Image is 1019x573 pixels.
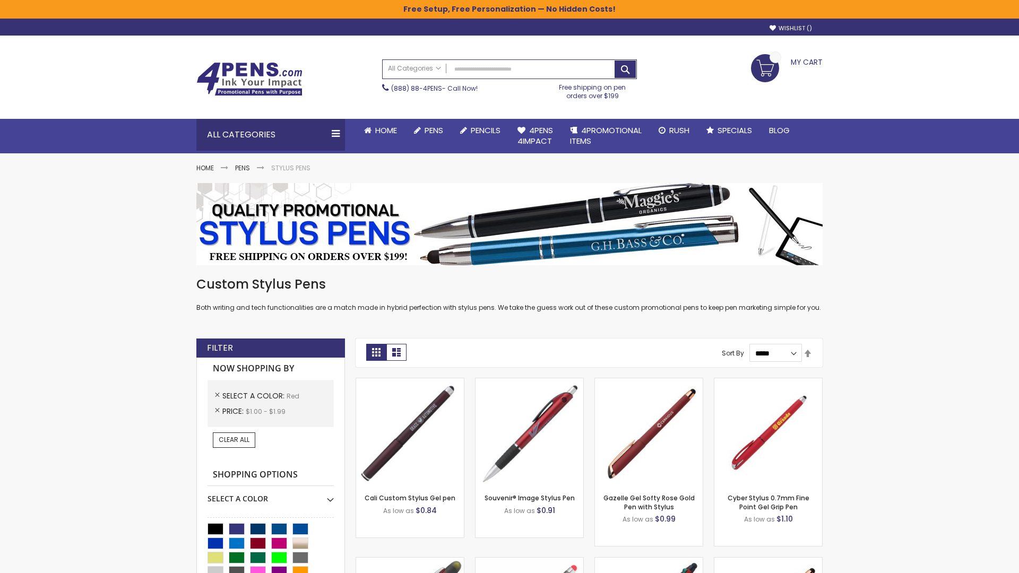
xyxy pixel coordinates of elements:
a: Specials [698,119,761,142]
span: Red [287,392,299,401]
span: Clear All [219,435,249,444]
span: Home [375,125,397,136]
a: 4Pens4impact [509,119,562,153]
a: All Categories [383,60,446,77]
a: Blog [761,119,798,142]
a: Souvenir® Image Stylus Pen-Red [476,378,583,387]
a: 4PROMOTIONALITEMS [562,119,650,153]
span: $0.99 [655,514,676,524]
a: Cyber Stylus 0.7mm Fine Point Gel Grip Pen [728,493,809,511]
div: Select A Color [208,486,334,504]
span: 4Pens 4impact [517,125,553,146]
a: Wishlist [770,24,812,32]
a: Rush [650,119,698,142]
span: - Call Now! [391,84,478,93]
a: Souvenir® Jalan Highlighter Stylus Pen Combo-Red [356,557,464,566]
img: Gazelle Gel Softy Rose Gold Pen with Stylus-Red [595,378,703,486]
div: Both writing and tech functionalities are a match made in hybrid perfection with stylus pens. We ... [196,276,823,312]
img: Souvenir® Image Stylus Pen-Red [476,378,583,486]
span: Specials [718,125,752,136]
span: Pencils [471,125,500,136]
span: Blog [769,125,790,136]
a: Pens [405,119,452,142]
strong: Stylus Pens [271,163,310,172]
strong: Filter [207,342,233,354]
span: All Categories [388,64,441,73]
a: Pencils [452,119,509,142]
a: Clear All [213,432,255,447]
a: Gazelle Gel Softy Rose Gold Pen with Stylus-Red [595,378,703,387]
span: $1.10 [776,514,793,524]
img: 4Pens Custom Pens and Promotional Products [196,62,303,96]
a: Cali Custom Stylus Gel pen [365,493,455,502]
img: Cyber Stylus 0.7mm Fine Point Gel Grip Pen-Red [714,378,822,486]
a: Pens [235,163,250,172]
span: $0.84 [416,505,437,516]
span: Select A Color [222,390,287,401]
a: Cali Custom Stylus Gel pen-Red [356,378,464,387]
a: Home [196,163,214,172]
a: Gazelle Gel Softy Rose Gold Pen with Stylus - ColorJet-Red [714,557,822,566]
span: As low as [744,515,775,524]
a: Orbitor 4 Color Assorted Ink Metallic Stylus Pens-Red [595,557,703,566]
strong: Now Shopping by [208,358,334,380]
a: Cyber Stylus 0.7mm Fine Point Gel Grip Pen-Red [714,378,822,387]
span: Price [222,406,246,416]
span: $1.00 - $1.99 [246,407,286,416]
span: As low as [623,515,653,524]
span: As low as [504,506,535,515]
div: All Categories [196,119,345,151]
div: Free shipping on pen orders over $199 [548,79,637,100]
a: Souvenir® Image Stylus Pen [485,493,575,502]
span: $0.91 [537,505,555,516]
a: Islander Softy Gel with Stylus - ColorJet Imprint-Red [476,557,583,566]
img: Cali Custom Stylus Gel pen-Red [356,378,464,486]
a: Gazelle Gel Softy Rose Gold Pen with Stylus [603,493,695,511]
img: Stylus Pens [196,183,823,265]
span: 4PROMOTIONAL ITEMS [570,125,642,146]
label: Sort By [722,349,744,358]
span: Rush [669,125,689,136]
strong: Grid [366,344,386,361]
span: As low as [383,506,414,515]
h1: Custom Stylus Pens [196,276,823,293]
span: Pens [425,125,443,136]
strong: Shopping Options [208,464,334,487]
a: (888) 88-4PENS [391,84,442,93]
a: Home [356,119,405,142]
